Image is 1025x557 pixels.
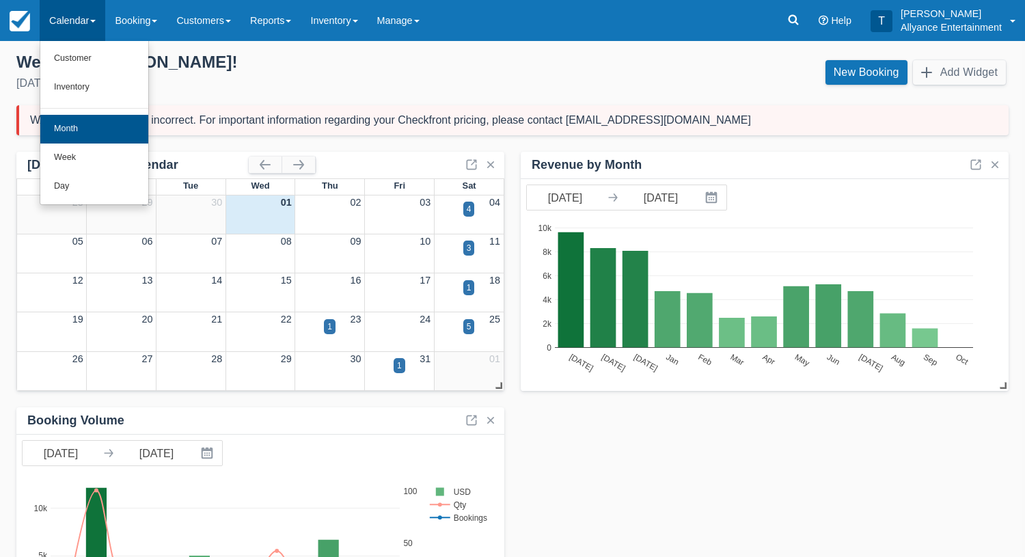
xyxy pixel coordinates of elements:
div: 1 [467,282,471,294]
a: 01 [281,197,292,208]
a: Inventory [40,73,148,102]
span: Tue [183,180,198,191]
input: Start Date [23,441,99,465]
a: 01 [489,353,500,364]
div: T [871,10,892,32]
a: 31 [420,353,430,364]
button: Add Widget [913,60,1006,85]
a: 06 [141,236,152,247]
a: 30 [351,353,361,364]
div: 3 [467,242,471,254]
a: 18 [489,275,500,286]
a: 07 [211,236,222,247]
a: 27 [141,353,152,364]
div: 5 [467,321,471,333]
div: [DATE] [16,75,502,92]
a: 15 [281,275,292,286]
a: 23 [351,314,361,325]
button: Interact with the calendar and add the check-in date for your trip. [195,441,222,465]
a: Week [40,144,148,172]
span: Help [831,15,851,26]
a: 19 [72,314,83,325]
a: 04 [489,197,500,208]
a: 16 [351,275,361,286]
div: Booking Volume [27,413,124,429]
div: Welcome , [PERSON_NAME] ! [16,52,502,72]
div: 1 [397,359,402,372]
a: 28 [211,353,222,364]
div: Revenue by Month [532,157,642,173]
input: End Date [623,185,699,210]
p: [PERSON_NAME] [901,7,1002,21]
ul: Calendar [40,41,149,205]
a: 29 [141,197,152,208]
button: Interact with the calendar and add the check-in date for your trip. [699,185,726,210]
a: 29 [281,353,292,364]
div: [DATE] Booking Calendar [27,157,249,173]
a: New Booking [825,60,907,85]
span: Wed [251,180,269,191]
span: Thu [322,180,338,191]
a: 12 [72,275,83,286]
span: Fri [394,180,405,191]
input: End Date [118,441,195,465]
a: Day [40,172,148,201]
div: WARNING: Email on file incorrect. For important information regarding your Checkfront pricing, pl... [30,113,751,127]
a: 21 [211,314,222,325]
a: 09 [351,236,361,247]
a: 22 [281,314,292,325]
a: 24 [420,314,430,325]
a: 25 [489,314,500,325]
div: 1 [327,321,332,333]
a: 13 [141,275,152,286]
a: 10 [420,236,430,247]
a: 05 [72,236,83,247]
a: Customer [40,44,148,73]
a: 17 [420,275,430,286]
a: Month [40,115,148,144]
a: 20 [141,314,152,325]
a: 26 [72,353,83,364]
a: 30 [211,197,222,208]
i: Help [819,16,828,25]
input: Start Date [527,185,603,210]
img: checkfront-main-nav-mini-logo.png [10,11,30,31]
a: 08 [281,236,292,247]
a: 11 [489,236,500,247]
a: 28 [72,197,83,208]
a: 03 [420,197,430,208]
span: Sat [463,180,476,191]
a: 02 [351,197,361,208]
div: 4 [467,203,471,215]
a: 14 [211,275,222,286]
p: Allyance Entertainment [901,21,1002,34]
